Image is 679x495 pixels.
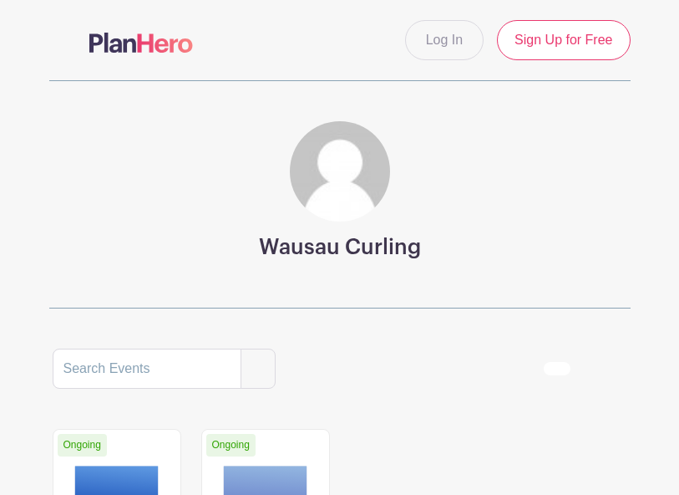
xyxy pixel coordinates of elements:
h3: Wausau Curling [259,235,421,261]
div: order and view [544,362,627,375]
img: default-ce2991bfa6775e67f084385cd625a349d9dcbb7a52a09fb2fda1e96e2d18dcdb.png [290,121,390,222]
a: Sign Up for Free [497,20,630,60]
img: logo-507f7623f17ff9eddc593b1ce0a138ce2505c220e1c5a4e2b4648c50719b7d32.svg [89,33,193,53]
a: Log In [405,20,484,60]
input: Search Events [53,349,241,389]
